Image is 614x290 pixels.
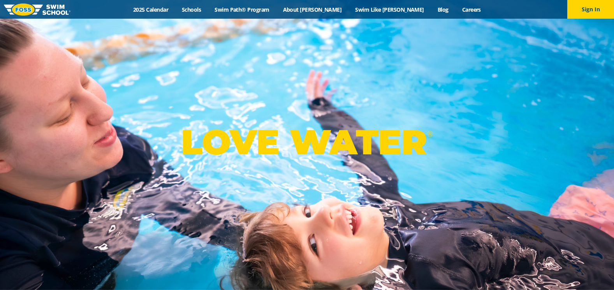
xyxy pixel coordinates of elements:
[208,6,276,13] a: Swim Path® Program
[455,6,487,13] a: Careers
[427,129,433,139] sup: ®
[276,6,348,13] a: About [PERSON_NAME]
[181,121,433,163] p: LOVE WATER
[175,6,208,13] a: Schools
[127,6,175,13] a: 2025 Calendar
[431,6,455,13] a: Blog
[348,6,431,13] a: Swim Like [PERSON_NAME]
[4,4,70,16] img: FOSS Swim School Logo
